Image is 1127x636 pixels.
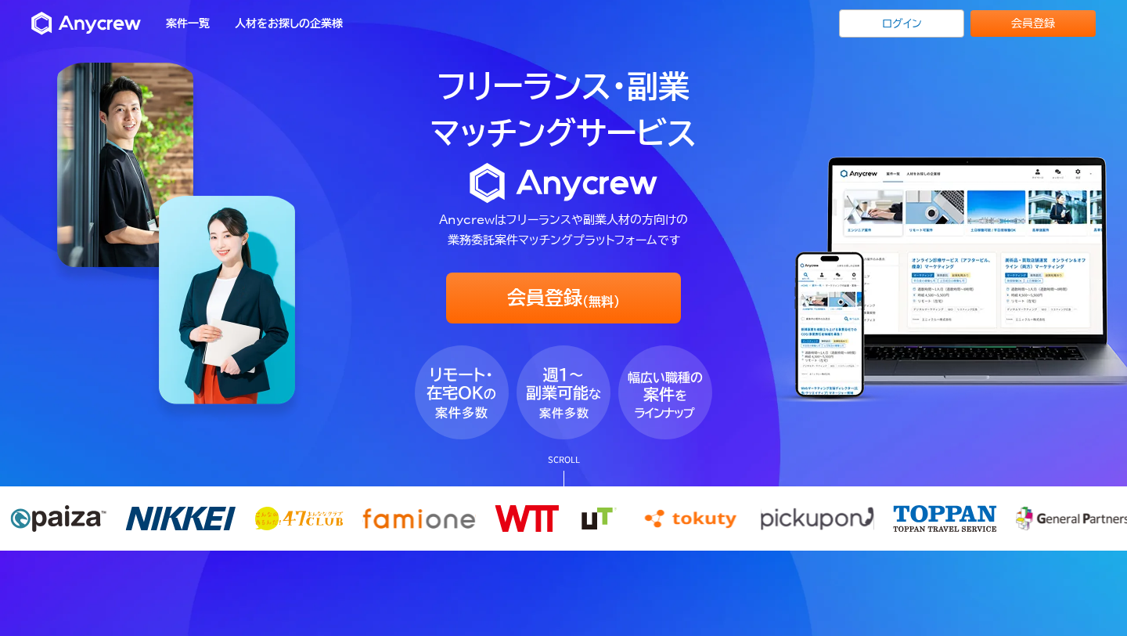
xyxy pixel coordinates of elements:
[31,12,141,35] img: Anycrew
[415,63,712,157] h1: フリーランス・副業 マッチングサービス
[577,505,620,532] img: ut
[235,18,343,29] a: 人材をお探しの企業様
[470,163,657,204] img: logo
[618,345,712,439] img: fv_bubble3
[446,273,681,323] a: 会員登録(無料)
[415,345,509,439] img: fv_bubble1
[760,505,873,532] img: pickupon
[507,287,582,309] span: 会員登録
[544,455,583,464] p: SCROLL
[839,9,964,38] a: ログイン
[970,10,1096,37] a: 会員登録
[639,505,741,532] img: tokuty
[892,505,996,532] img: toppan
[517,345,610,439] img: fv_bubble2
[254,507,343,530] img: 47club
[494,505,558,532] img: wtt
[166,18,210,29] a: 案件一覧
[362,505,475,532] img: famione
[124,507,236,530] img: nikkei
[9,505,106,532] img: paiza
[415,210,712,251] p: Anycrewはフリーランスや副業人材の方向けの 業務委託案件マッチングプラットフォームです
